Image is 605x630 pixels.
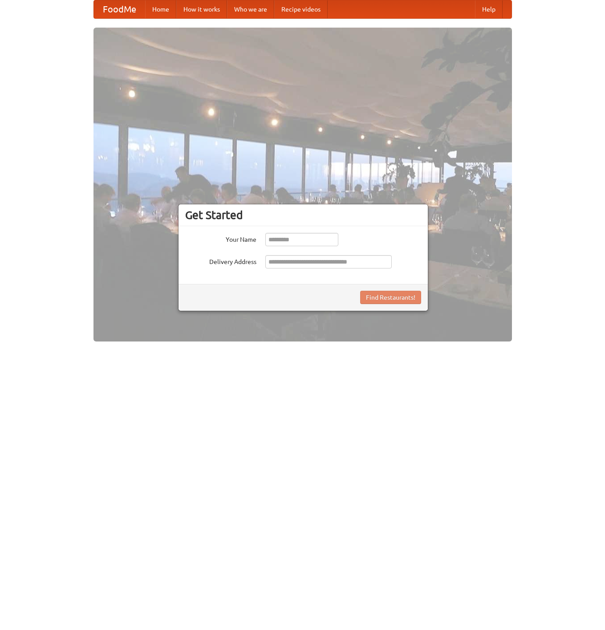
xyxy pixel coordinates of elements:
[185,233,256,244] label: Your Name
[227,0,274,18] a: Who we are
[185,208,421,222] h3: Get Started
[94,0,145,18] a: FoodMe
[145,0,176,18] a: Home
[274,0,328,18] a: Recipe videos
[185,255,256,266] label: Delivery Address
[475,0,503,18] a: Help
[176,0,227,18] a: How it works
[360,291,421,304] button: Find Restaurants!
